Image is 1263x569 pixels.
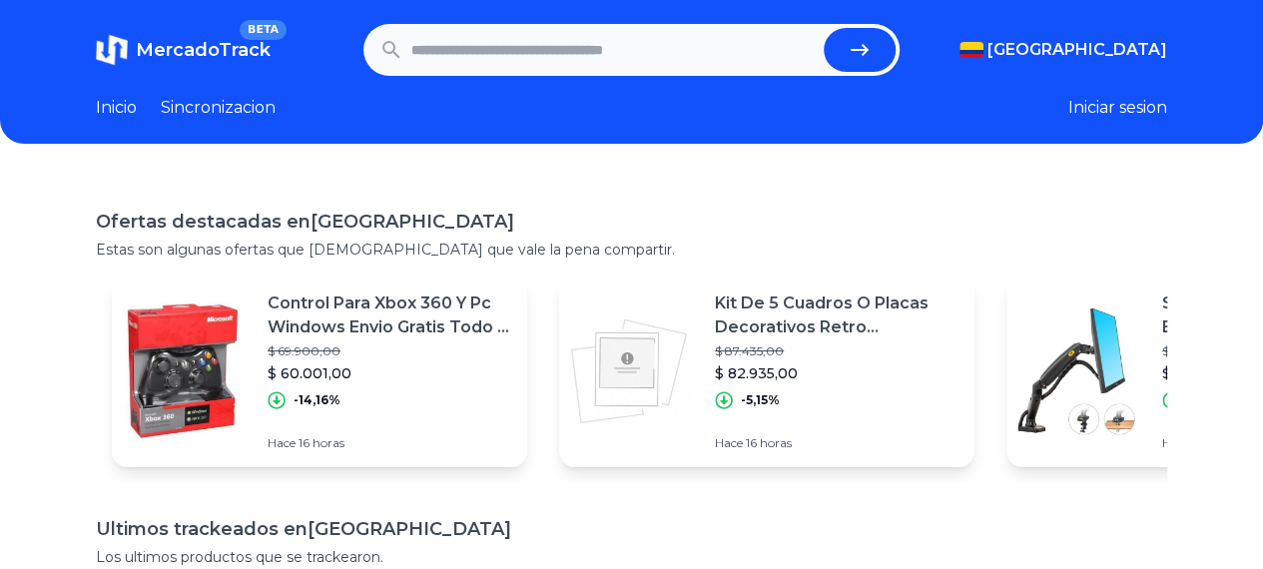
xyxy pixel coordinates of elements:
button: Iniciar sesion [1068,96,1167,120]
img: Featured image [1006,301,1146,441]
img: Featured image [559,301,699,441]
a: Featured imageKit De 5 Cuadros O Placas Decorativos Retro Economicos$ 87.435,00$ 82.935,00-5,15%H... [559,276,974,467]
p: Kit De 5 Cuadros O Placas Decorativos Retro Economicos [715,291,958,339]
img: Featured image [112,301,252,441]
p: $ 69.900,00 [268,343,511,359]
p: -5,15% [741,392,780,408]
p: $ 87.435,00 [715,343,958,359]
p: Estas son algunas ofertas que [DEMOGRAPHIC_DATA] que vale la pena compartir. [96,240,1167,260]
h1: Ofertas destacadas en [GEOGRAPHIC_DATA] [96,208,1167,236]
img: MercadoTrack [96,34,128,66]
p: Hace 16 horas [715,435,958,451]
span: MercadoTrack [136,39,271,61]
h1: Ultimos trackeados en [GEOGRAPHIC_DATA] [96,515,1167,543]
a: MercadoTrackBETA [96,34,271,66]
p: $ 82.935,00 [715,363,958,383]
p: Los ultimos productos que se trackearon. [96,547,1167,567]
p: $ 60.001,00 [268,363,511,383]
a: Featured imageControl Para Xbox 360 Y Pc Windows Envio Gratis Todo El Pais$ 69.900,00$ 60.001,00-... [112,276,527,467]
a: Inicio [96,96,137,120]
span: [GEOGRAPHIC_DATA] [987,38,1167,62]
img: Colombia [959,42,983,58]
button: [GEOGRAPHIC_DATA] [959,38,1167,62]
p: -14,16% [294,392,340,408]
a: Sincronizacion [161,96,276,120]
p: Hace 16 horas [268,435,511,451]
span: BETA [240,20,287,40]
p: Control Para Xbox 360 Y Pc Windows Envio Gratis Todo El Pais [268,291,511,339]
